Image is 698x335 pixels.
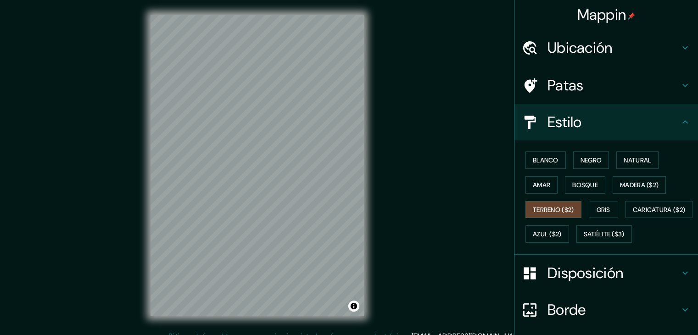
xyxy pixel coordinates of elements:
[584,230,625,239] font: Satélite ($3)
[525,201,581,218] button: Terreno ($2)
[533,230,562,239] font: Azul ($2)
[581,156,602,164] font: Negro
[514,291,698,328] div: Borde
[533,206,574,214] font: Terreno ($2)
[573,151,609,169] button: Negro
[620,181,659,189] font: Madera ($2)
[565,176,605,194] button: Bosque
[525,151,566,169] button: Blanco
[525,176,558,194] button: Amar
[533,156,558,164] font: Blanco
[589,201,618,218] button: Gris
[576,225,632,243] button: Satélite ($3)
[151,15,364,316] canvas: Mapa
[625,201,693,218] button: Caricatura ($2)
[547,300,586,319] font: Borde
[624,156,651,164] font: Natural
[547,38,613,57] font: Ubicación
[514,255,698,291] div: Disposición
[547,76,584,95] font: Patas
[628,12,635,20] img: pin-icon.png
[547,263,623,283] font: Disposición
[613,176,666,194] button: Madera ($2)
[533,181,550,189] font: Amar
[616,151,659,169] button: Natural
[348,301,359,312] button: Activar o desactivar atribución
[514,67,698,104] div: Patas
[514,104,698,140] div: Estilo
[633,206,686,214] font: Caricatura ($2)
[616,299,688,325] iframe: Lanzador de widgets de ayuda
[525,225,569,243] button: Azul ($2)
[514,29,698,66] div: Ubicación
[547,112,582,132] font: Estilo
[597,206,610,214] font: Gris
[577,5,626,24] font: Mappin
[572,181,598,189] font: Bosque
